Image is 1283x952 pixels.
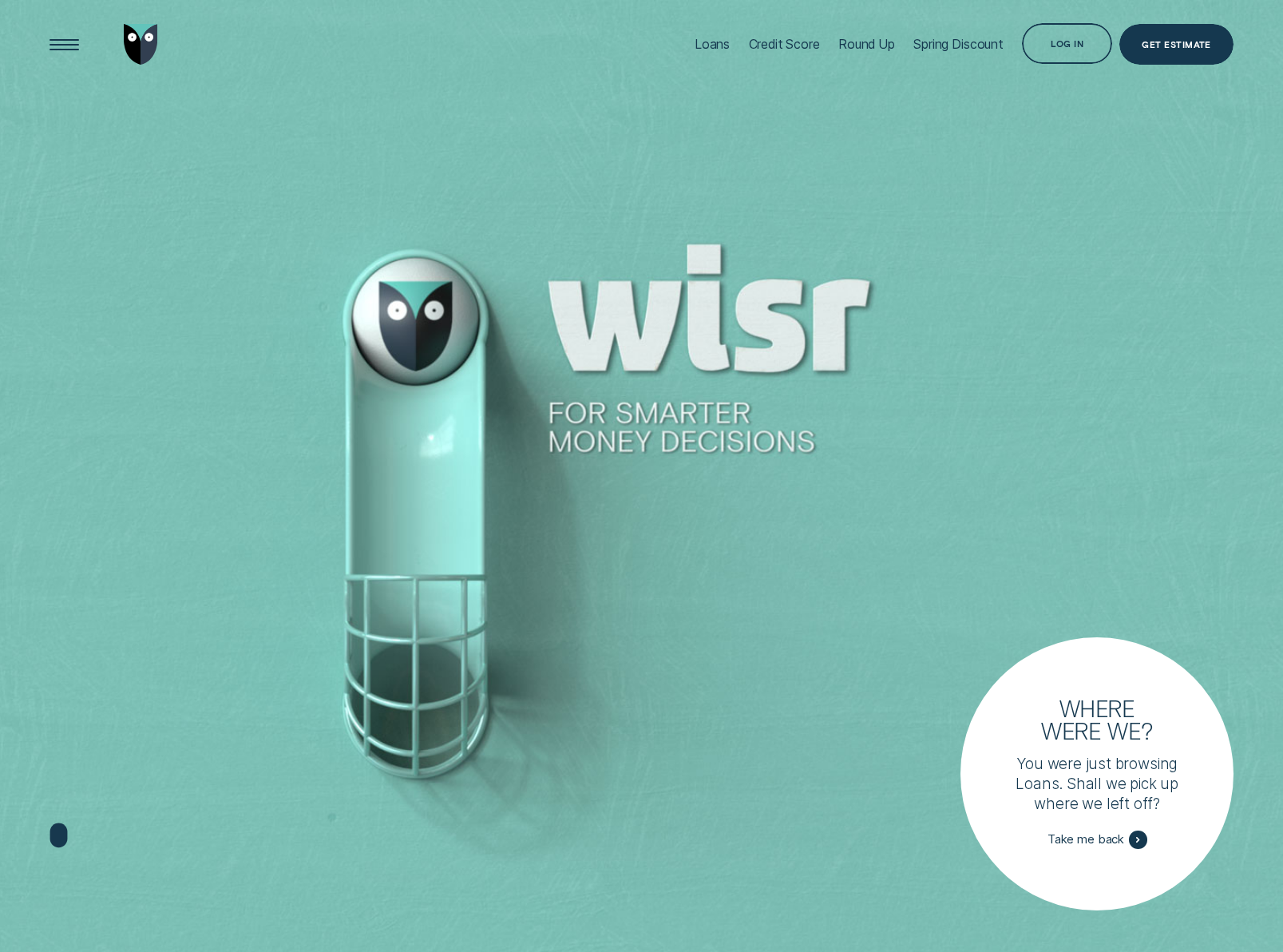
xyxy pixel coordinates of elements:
[749,37,820,52] div: Credit Score
[960,637,1234,910] a: Where were we?You were just browsing Loans. Shall we pick up where we left off?Take me back
[1022,23,1112,64] button: Log in
[838,37,895,52] div: Round Up
[124,24,157,65] img: Wisr
[1119,24,1234,65] a: Get Estimate
[1008,754,1187,815] p: You were just browsing Loans. Shall we pick up where we left off?
[695,37,730,52] div: Loans
[44,24,85,65] button: Open Menu
[913,37,1004,52] div: Spring Discount
[1032,697,1163,742] h3: Where were we?
[1047,832,1124,847] span: Take me back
